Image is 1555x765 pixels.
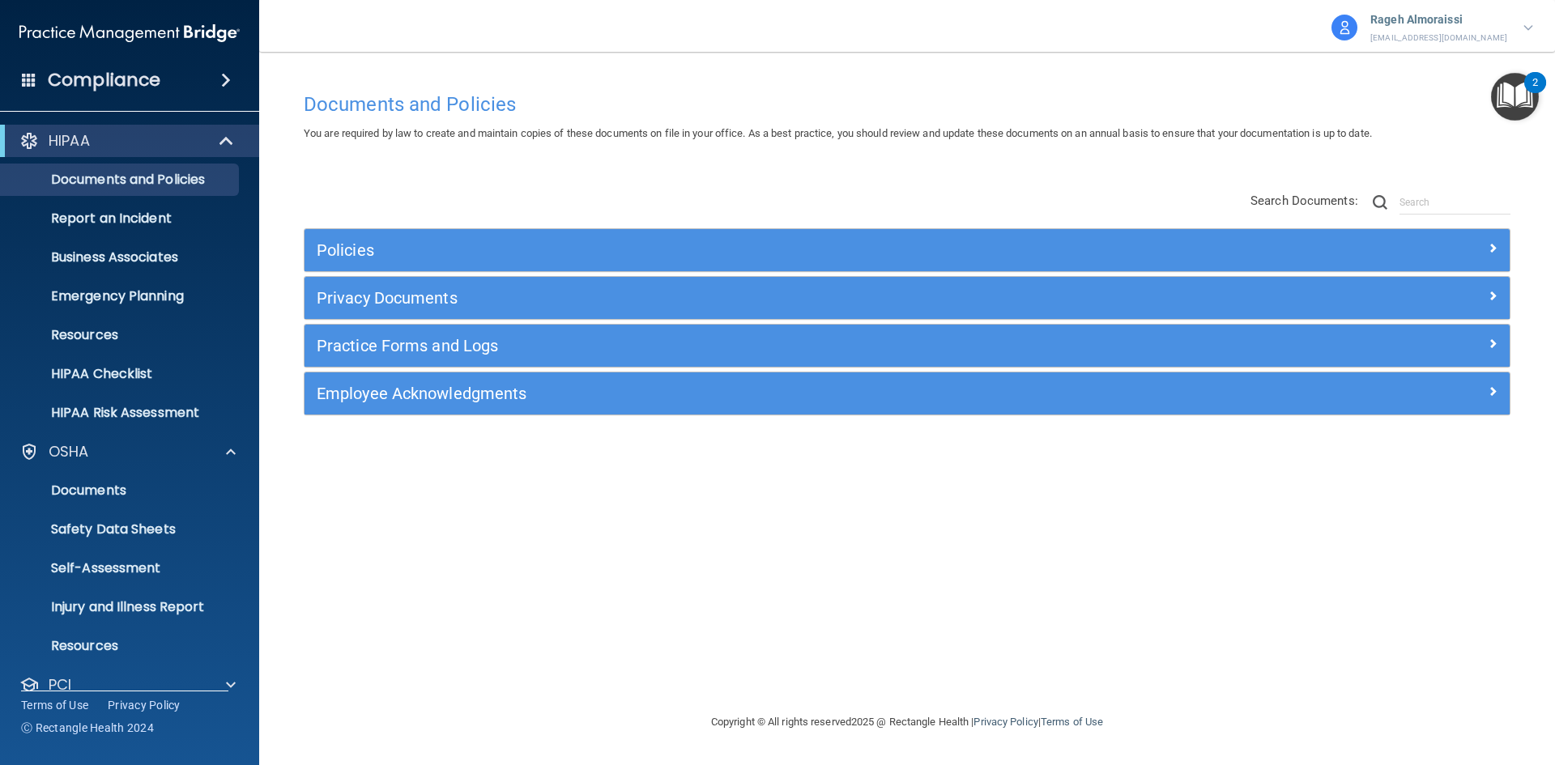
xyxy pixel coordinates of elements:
img: PMB logo [19,17,240,49]
p: Business Associates [11,249,232,266]
a: Privacy Policy [973,716,1037,728]
p: Rageh Almoraissi [1370,10,1507,31]
p: HIPAA Checklist [11,366,232,382]
h5: Policies [317,241,1196,259]
p: Resources [11,327,232,343]
img: arrow-down.227dba2b.svg [1523,25,1533,31]
div: 2 [1532,83,1538,104]
h5: Privacy Documents [317,289,1196,307]
a: Practice Forms and Logs [317,333,1497,359]
a: PCI [19,675,236,695]
a: Terms of Use [21,697,88,713]
a: Employee Acknowledgments [317,380,1497,406]
a: Terms of Use [1041,716,1103,728]
img: ic-search.3b580494.png [1373,195,1387,210]
p: Injury and Illness Report [11,599,232,615]
span: Ⓒ Rectangle Health 2024 [21,720,154,736]
img: avatar.17b06cb7.svg [1331,15,1357,40]
a: Privacy Policy [108,697,181,713]
p: OSHA [49,442,89,461]
span: Search Documents: [1250,193,1358,208]
p: HIPAA [49,131,90,151]
p: Documents [11,482,232,499]
p: Safety Data Sheets [11,521,232,538]
p: Documents and Policies [11,172,232,188]
p: Report an Incident [11,210,232,227]
span: You are required by law to create and maintain copies of these documents on file in your office. ... [304,127,1372,139]
a: Privacy Documents [317,285,1497,311]
a: Policies [317,237,1497,263]
h5: Practice Forms and Logs [317,337,1196,355]
p: PCI [49,675,71,695]
button: Open Resource Center, 2 new notifications [1491,73,1539,121]
p: Emergency Planning [11,288,232,304]
p: Self-Assessment [11,560,232,576]
h5: Employee Acknowledgments [317,385,1196,402]
h4: Compliance [48,69,160,91]
p: HIPAA Risk Assessment [11,405,232,421]
p: Resources [11,638,232,654]
a: OSHA [19,442,236,461]
input: Search [1399,190,1510,215]
div: Copyright © All rights reserved 2025 @ Rectangle Health | | [611,696,1203,748]
a: HIPAA [19,131,235,151]
p: [EMAIL_ADDRESS][DOMAIN_NAME] [1370,31,1507,45]
h4: Documents and Policies [304,94,1510,115]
